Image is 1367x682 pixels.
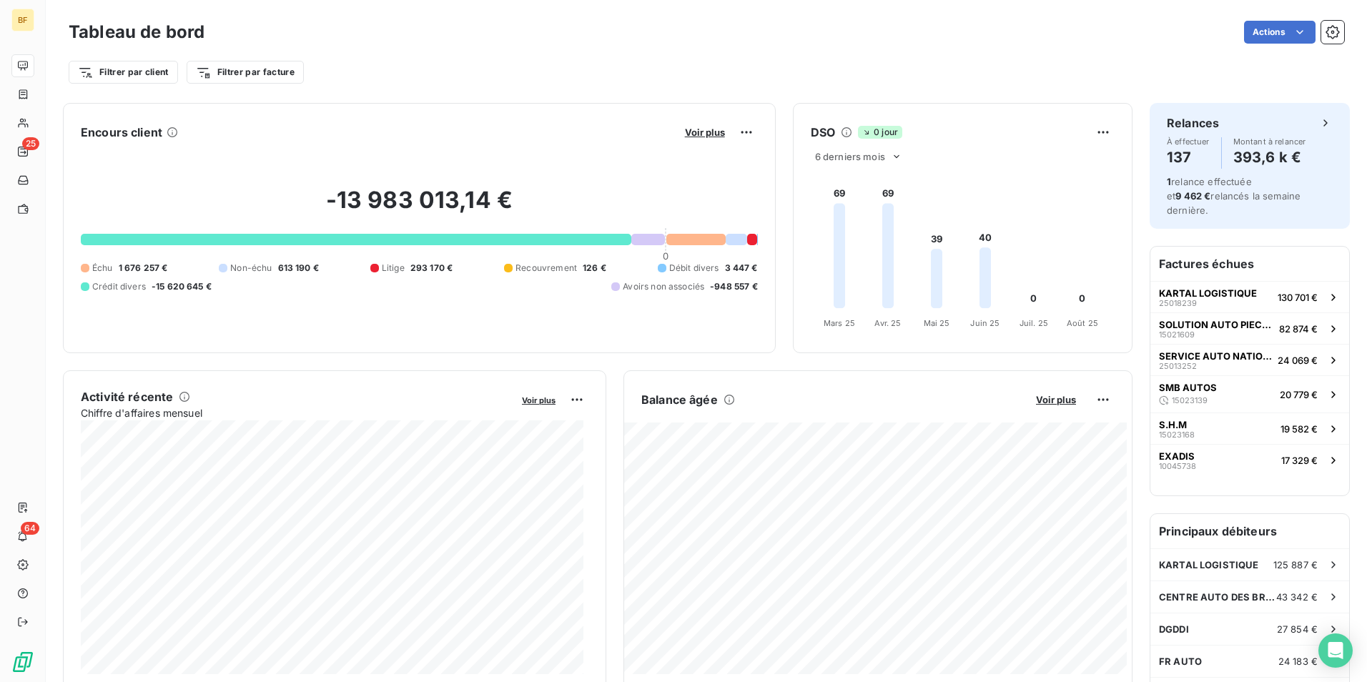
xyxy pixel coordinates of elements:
[1278,292,1318,303] span: 130 701 €
[410,262,453,275] span: 293 170 €
[1036,394,1076,405] span: Voir plus
[1159,591,1276,603] span: CENTRE AUTO DES BRUYERES
[187,61,304,84] button: Filtrer par facture
[1159,287,1257,299] span: KARTAL LOGISTIQUE
[515,262,577,275] span: Recouvrement
[1318,633,1353,668] div: Open Intercom Messenger
[669,262,719,275] span: Débit divers
[1159,319,1273,330] span: SOLUTION AUTO PIECES
[1279,323,1318,335] span: 82 874 €
[1150,344,1349,375] button: SERVICE AUTO NATIONALE 62501325224 069 €
[92,280,146,293] span: Crédit divers
[874,318,901,328] tspan: Avr. 25
[1159,430,1195,439] span: 15023168
[1167,176,1171,187] span: 1
[1167,114,1219,132] h6: Relances
[1159,330,1195,339] span: 15021609
[152,280,212,293] span: -15 620 645 €
[583,262,606,275] span: 126 €
[1159,559,1259,570] span: KARTAL LOGISTIQUE
[1278,656,1318,667] span: 24 183 €
[1244,21,1316,44] button: Actions
[1150,444,1349,475] button: EXADIS1004573817 329 €
[81,186,758,229] h2: -13 983 013,14 €
[1159,450,1195,462] span: EXADIS
[811,124,835,141] h6: DSO
[230,262,272,275] span: Non-échu
[1159,382,1217,393] span: SMB AUTOS
[518,393,560,406] button: Voir plus
[81,124,162,141] h6: Encours client
[623,280,704,293] span: Avoirs non associés
[681,126,729,139] button: Voir plus
[1233,146,1306,169] h4: 393,6 k €
[641,391,718,408] h6: Balance âgée
[1175,190,1210,202] span: 9 462 €
[382,262,405,275] span: Litige
[81,405,512,420] span: Chiffre d'affaires mensuel
[11,9,34,31] div: BF
[1278,355,1318,366] span: 24 069 €
[725,262,758,275] span: 3 447 €
[69,61,178,84] button: Filtrer par client
[1032,393,1080,406] button: Voir plus
[11,140,34,163] a: 25
[1067,318,1098,328] tspan: Août 25
[1172,396,1208,405] span: 15023139
[923,318,949,328] tspan: Mai 25
[1280,423,1318,435] span: 19 582 €
[1277,623,1318,635] span: 27 854 €
[663,250,668,262] span: 0
[21,522,39,535] span: 64
[81,388,173,405] h6: Activité récente
[22,137,39,150] span: 25
[1159,362,1197,370] span: 25013252
[1167,176,1301,216] span: relance effectuée et relancés la semaine dernière.
[1159,462,1196,470] span: 10045738
[970,318,1000,328] tspan: Juin 25
[11,651,34,673] img: Logo LeanPay
[69,19,204,45] h3: Tableau de bord
[522,395,556,405] span: Voir plus
[1150,375,1349,412] button: SMB AUTOS1502313920 779 €
[278,262,319,275] span: 613 190 €
[1280,389,1318,400] span: 20 779 €
[1150,514,1349,548] h6: Principaux débiteurs
[710,280,758,293] span: -948 557 €
[1233,137,1306,146] span: Montant à relancer
[1020,318,1048,328] tspan: Juil. 25
[1159,299,1197,307] span: 25018239
[1167,137,1210,146] span: À effectuer
[1159,623,1189,635] span: DGDDI
[685,127,725,138] span: Voir plus
[92,262,113,275] span: Échu
[1159,419,1187,430] span: S.H.M
[1167,146,1210,169] h4: 137
[1281,455,1318,466] span: 17 329 €
[1150,247,1349,281] h6: Factures échues
[858,126,902,139] span: 0 jour
[1150,412,1349,444] button: S.H.M1502316819 582 €
[815,151,885,162] span: 6 derniers mois
[1159,350,1272,362] span: SERVICE AUTO NATIONALE 6
[119,262,168,275] span: 1 676 257 €
[1150,281,1349,312] button: KARTAL LOGISTIQUE25018239130 701 €
[1150,312,1349,344] button: SOLUTION AUTO PIECES1502160982 874 €
[1159,656,1202,667] span: FR AUTO
[824,318,855,328] tspan: Mars 25
[1276,591,1318,603] span: 43 342 €
[1273,559,1318,570] span: 125 887 €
